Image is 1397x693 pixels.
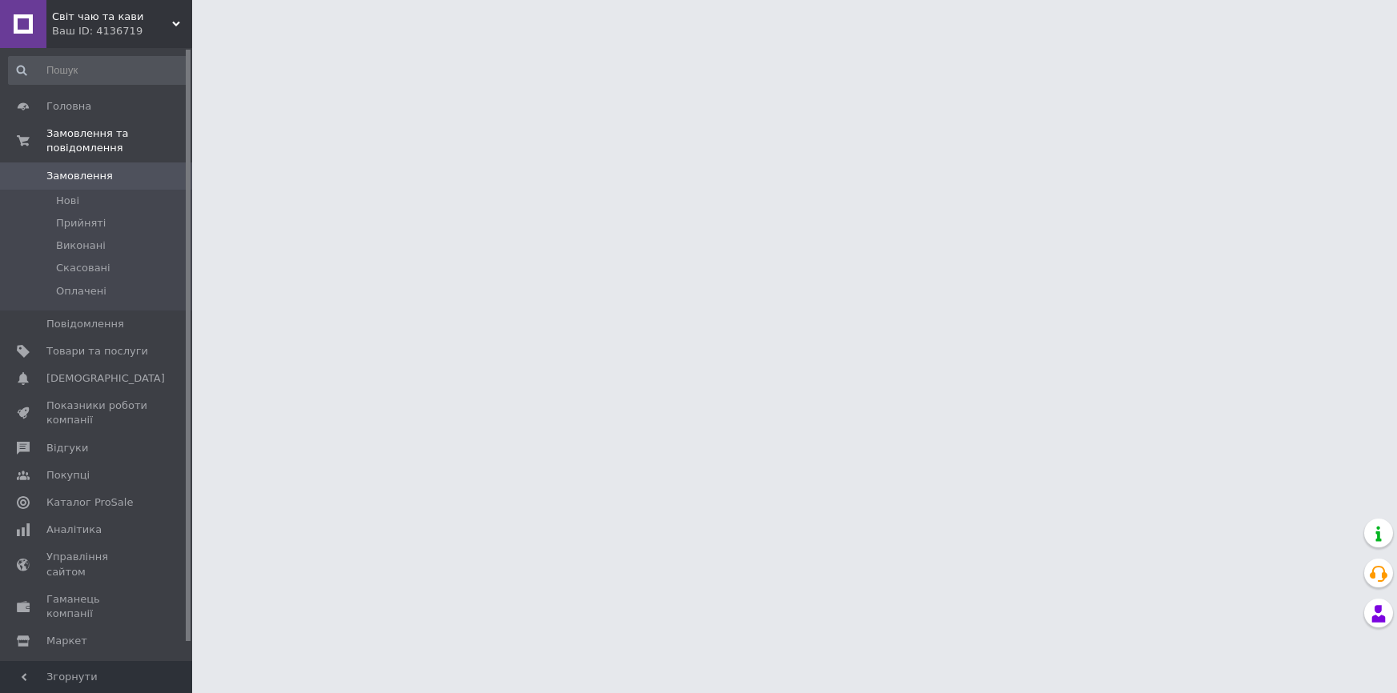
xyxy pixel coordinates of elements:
[46,371,165,386] span: [DEMOGRAPHIC_DATA]
[46,344,148,359] span: Товари та послуги
[56,261,110,275] span: Скасовані
[56,284,106,298] span: Оплачені
[46,399,148,427] span: Показники роботи компанії
[46,169,113,183] span: Замовлення
[56,216,106,230] span: Прийняті
[46,441,88,455] span: Відгуки
[46,495,133,510] span: Каталог ProSale
[46,99,91,114] span: Головна
[56,194,79,208] span: Нові
[46,317,124,331] span: Повідомлення
[46,550,148,579] span: Управління сайтом
[46,634,87,648] span: Маркет
[52,10,172,24] span: Світ чаю та кави
[56,238,106,253] span: Виконані
[52,24,192,38] div: Ваш ID: 4136719
[46,592,148,621] span: Гаманець компанії
[46,126,192,155] span: Замовлення та повідомлення
[46,468,90,483] span: Покупці
[46,523,102,537] span: Аналітика
[8,56,188,85] input: Пошук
